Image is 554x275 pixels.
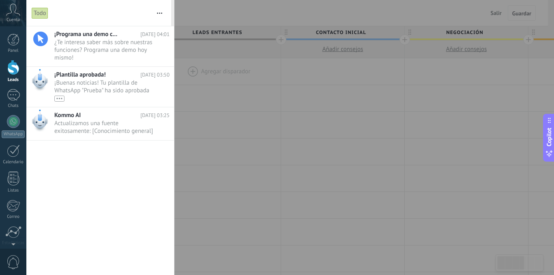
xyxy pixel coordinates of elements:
a: ¡Plantilla aprobada! [DATE] 03:50 ¡Buenas noticias! Tu plantilla de WhatsApp "Prueba" ha sido apr... [26,67,174,107]
span: Copilot [545,128,553,146]
span: ¿Te interesa saber más sobre nuestras funciones? Programa una demo hoy mismo! [54,38,154,61]
span: Kommo AI [54,111,81,119]
div: Panel [2,48,25,53]
div: Listas [2,188,25,193]
span: [DATE] 03:25 [140,111,170,119]
a: ¡Programa una demo con un experto! [DATE] 04:01 ¿Te interesa saber más sobre nuestras funciones? ... [26,26,174,66]
div: Leads [2,77,25,83]
span: [DATE] 04:01 [140,30,170,38]
span: ¡Buenas noticias! Tu plantilla de WhatsApp "Prueba" ha sido aprobada por Meta. Ahora puedes empez... [54,79,154,102]
div: ••• [54,96,64,102]
span: ¡Programa una demo con un experto! [54,30,119,38]
span: Cuenta [6,17,20,23]
span: Actualizamos una fuente exitosamente: [Conocimiento general] [54,119,154,135]
div: Calendario [2,160,25,165]
div: Correo [2,214,25,220]
span: [DATE] 03:50 [140,71,170,79]
div: Todo [32,7,48,19]
div: WhatsApp [2,130,25,138]
a: Kommo AI [DATE] 03:25 Actualizamos una fuente exitosamente: [Conocimiento general] [26,107,174,140]
div: Chats [2,103,25,109]
span: ¡Plantilla aprobada! [54,71,106,79]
